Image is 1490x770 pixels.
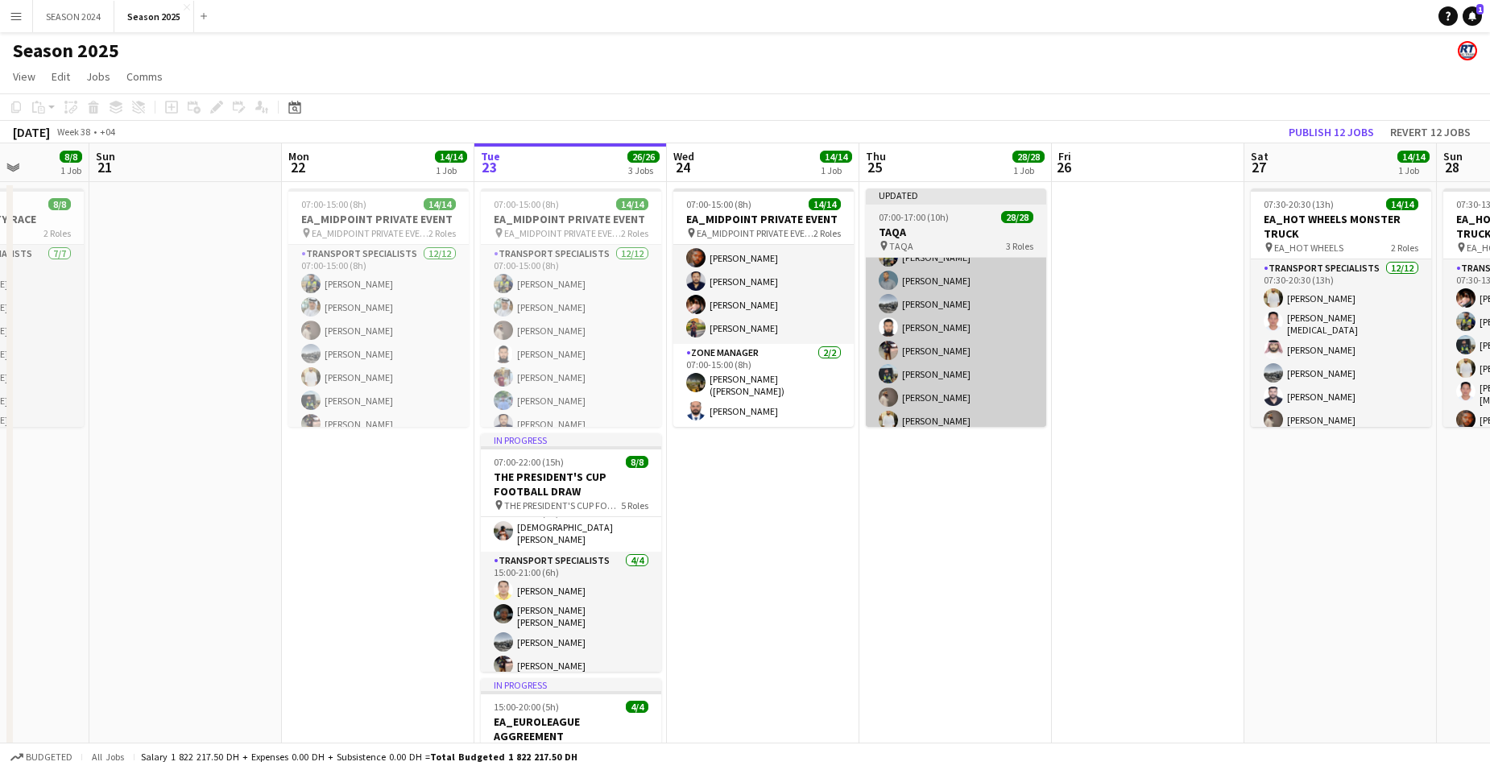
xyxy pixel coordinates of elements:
span: Sat [1251,149,1269,164]
span: 14/14 [820,151,852,163]
h3: EA_EUROLEAGUE AGGREEMENT [481,714,661,743]
span: 26/26 [627,151,660,163]
app-job-card: Updated07:00-17:00 (10h)28/28TAQA TAQA3 Roles[PERSON_NAME]Transport Specialists15/1507:00-17:00 (... [866,188,1046,427]
span: 2 Roles [1391,242,1418,254]
span: All jobs [89,751,127,763]
app-card-role: BUGGY DRIVERS1/115:00-21:00 (6h)[DEMOGRAPHIC_DATA][PERSON_NAME] [481,492,661,552]
app-job-card: 07:00-15:00 (8h)14/14EA_MIDPOINT PRIVATE EVENT EA_MIDPOINT PRIVATE EVENT2 RolesTransport Speciali... [288,188,469,427]
span: TAQA [889,240,913,252]
span: Mon [288,149,309,164]
app-card-role: Transport Specialists12/1207:30-20:30 (13h)[PERSON_NAME][PERSON_NAME][MEDICAL_DATA][PERSON_NAME][... [1251,259,1431,576]
div: 1 Job [1398,164,1429,176]
span: 5 Roles [621,499,648,511]
span: Comms [126,69,163,84]
span: 8/8 [60,151,82,163]
h3: EA_MIDPOINT PRIVATE EVENT [481,212,661,226]
span: 3 Roles [1006,240,1033,252]
span: Sun [1443,149,1463,164]
span: Week 38 [53,126,93,138]
span: 07:00-22:00 (15h) [494,456,564,468]
span: Thu [866,149,886,164]
span: 21 [93,158,115,176]
span: Tue [481,149,500,164]
h3: EA_MIDPOINT PRIVATE EVENT [673,212,854,226]
span: 25 [863,158,886,176]
a: Edit [45,66,77,87]
span: 27 [1248,158,1269,176]
span: 2 Roles [621,227,648,239]
span: THE PRESIDENT'S CUP FOOTBALL DRAW [504,499,621,511]
span: 07:00-15:00 (8h) [686,198,751,210]
app-job-card: In progress07:00-22:00 (15h)8/8THE PRESIDENT'S CUP FOOTBALL DRAW THE PRESIDENT'S CUP FOOTBALL DRA... [481,433,661,672]
span: 22 [286,158,309,176]
span: 2 Roles [43,227,71,239]
span: 2 Roles [428,227,456,239]
span: Jobs [86,69,110,84]
h3: THE PRESIDENT'S CUP FOOTBALL DRAW [481,470,661,499]
app-card-role: Zone Manager2/207:00-15:00 (8h)[PERSON_NAME] ([PERSON_NAME])[PERSON_NAME] [673,344,854,427]
span: 14/14 [1386,198,1418,210]
div: 1 Job [821,164,851,176]
h1: Season 2025 [13,39,119,63]
span: Sun [96,149,115,164]
span: 24 [671,158,694,176]
a: Comms [120,66,169,87]
div: 3 Jobs [628,164,659,176]
div: 1 Job [436,164,466,176]
span: 14/14 [809,198,841,210]
app-card-role: Transport Specialists12/1207:00-15:00 (8h)[PERSON_NAME][PERSON_NAME][PERSON_NAME][PERSON_NAME][PE... [288,245,469,557]
button: Revert 12 jobs [1384,122,1477,143]
span: 14/14 [435,151,467,163]
button: Season 2025 [114,1,194,32]
span: 07:00-15:00 (8h) [301,198,366,210]
span: 15:00-20:00 (5h) [494,701,559,713]
span: 28/28 [1012,151,1045,163]
div: Salary 1 822 217.50 DH + Expenses 0.00 DH + Subsistence 0.00 DH = [141,751,577,763]
span: Edit [52,69,70,84]
button: SEASON 2024 [33,1,114,32]
app-job-card: 07:00-15:00 (8h)14/14EA_MIDPOINT PRIVATE EVENT EA_MIDPOINT PRIVATE EVENT2 RolesTransport Speciali... [481,188,661,427]
div: In progress [481,433,661,446]
div: +04 [100,126,115,138]
app-card-role: Transport Specialists15/1507:00-17:00 (10h)[PERSON_NAME][PERSON_NAME][PERSON_NAME][PERSON_NAME][P... [866,218,1046,600]
span: 4/4 [626,701,648,713]
span: EA_MIDPOINT PRIVATE EVENT [312,227,428,239]
a: View [6,66,42,87]
span: 28 [1441,158,1463,176]
div: 1 Job [60,164,81,176]
span: Total Budgeted 1 822 217.50 DH [430,751,577,763]
h3: EA_HOT WHEELS MONSTER TRUCK [1251,212,1431,241]
app-job-card: 07:00-15:00 (8h)14/14EA_MIDPOINT PRIVATE EVENT EA_MIDPOINT PRIVATE EVENT2 Roles[PERSON_NAME][PERS... [673,188,854,427]
span: Wed [673,149,694,164]
span: Budgeted [26,751,72,763]
span: 07:30-20:30 (13h) [1264,198,1334,210]
div: Updated [866,188,1046,201]
span: View [13,69,35,84]
a: 1 [1463,6,1482,26]
div: [DATE] [13,124,50,140]
app-card-role: Transport Specialists4/415:00-21:00 (6h)[PERSON_NAME][PERSON_NAME] [PERSON_NAME][PERSON_NAME][PER... [481,552,661,681]
button: Publish 12 jobs [1282,122,1380,143]
a: Jobs [80,66,117,87]
span: EA_HOT WHEELS [1274,242,1343,254]
span: Fri [1058,149,1071,164]
span: 14/14 [1397,151,1430,163]
span: 07:00-15:00 (8h) [494,198,559,210]
span: 8/8 [48,198,71,210]
span: 07:00-17:00 (10h) [879,211,949,223]
app-user-avatar: ROAD TRANSIT [1458,41,1477,60]
div: 1 Job [1013,164,1044,176]
span: 26 [1056,158,1071,176]
span: 2 Roles [813,227,841,239]
h3: TAQA [866,225,1046,239]
span: 14/14 [616,198,648,210]
h3: EA_MIDPOINT PRIVATE EVENT [288,212,469,226]
button: Budgeted [8,748,75,766]
app-job-card: 07:30-20:30 (13h)14/14EA_HOT WHEELS MONSTER TRUCK EA_HOT WHEELS2 RolesTransport Specialists12/120... [1251,188,1431,427]
div: In progress [481,678,661,691]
